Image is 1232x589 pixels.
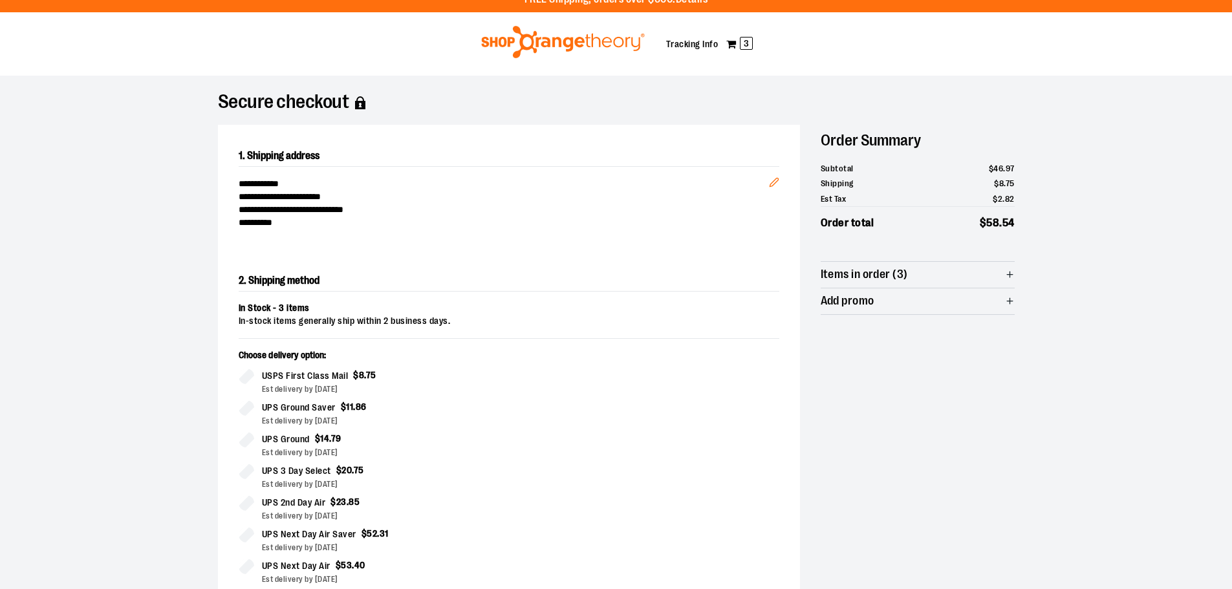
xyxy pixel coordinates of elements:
[239,400,254,416] input: UPS Ground Saver$11.86Est delivery by [DATE]
[239,270,779,292] h2: 2. Shipping method
[998,194,1003,204] span: 2
[1006,164,1015,173] span: 97
[999,178,1004,188] span: 8
[366,370,376,380] span: 75
[320,433,329,444] span: 14
[239,464,254,479] input: UPS 3 Day Select$20.75Est delivery by [DATE]
[341,402,347,412] span: $
[341,465,352,475] span: 20
[336,497,347,507] span: 23
[262,527,356,542] span: UPS Next Day Air Saver
[989,164,994,173] span: $
[262,559,330,573] span: UPS Next Day Air
[262,432,310,447] span: UPS Ground
[1002,194,1005,204] span: .
[331,433,341,444] span: 79
[315,433,321,444] span: $
[239,559,254,574] input: UPS Next Day Air$53.40Est delivery by [DATE]
[353,402,356,412] span: .
[666,39,719,49] a: Tracking Info
[239,315,779,328] div: In-stock items generally ship within 2 business days.
[821,268,908,281] span: Items in order (3)
[262,478,499,490] div: Est delivery by [DATE]
[353,370,359,380] span: $
[821,262,1015,288] button: Items in order (3)
[346,402,353,412] span: 11
[479,26,647,58] img: Shop Orangetheory
[364,370,366,380] span: .
[262,383,499,395] div: Est delivery by [DATE]
[239,527,254,542] input: UPS Next Day Air Saver$52.31Est delivery by [DATE]
[354,560,365,570] span: 40
[354,465,364,475] span: 75
[1004,178,1006,188] span: .
[993,194,998,204] span: $
[352,465,354,475] span: .
[821,288,1015,314] button: Add promo
[239,369,254,384] input: USPS First Class Mail$8.75Est delivery by [DATE]
[1002,217,1015,229] span: 54
[239,495,254,511] input: UPS 2nd Day Air$23.85Est delivery by [DATE]
[336,560,341,570] span: $
[377,528,380,539] span: .
[356,402,367,412] span: 86
[993,164,1003,173] span: 46
[262,447,499,458] div: Est delivery by [DATE]
[262,510,499,522] div: Est delivery by [DATE]
[239,432,254,447] input: UPS Ground$14.79Est delivery by [DATE]
[362,528,367,539] span: $
[821,193,847,206] span: Est Tax
[262,495,326,510] span: UPS 2nd Day Air
[759,156,790,202] button: Edit
[262,464,331,478] span: UPS 3 Day Select
[999,217,1002,229] span: .
[330,497,336,507] span: $
[359,370,365,380] span: 8
[1003,164,1006,173] span: .
[336,465,342,475] span: $
[986,217,999,229] span: 58
[262,573,499,585] div: Est delivery by [DATE]
[262,542,499,553] div: Est delivery by [DATE]
[740,37,753,50] span: 3
[239,145,779,167] h2: 1. Shipping address
[821,295,874,307] span: Add promo
[367,528,377,539] span: 52
[341,560,352,570] span: 53
[821,125,1015,156] h2: Order Summary
[821,162,854,175] span: Subtotal
[329,433,331,444] span: .
[380,528,389,539] span: 31
[352,560,354,570] span: .
[239,302,779,315] div: In Stock - 3 items
[218,96,1015,109] h1: Secure checkout
[1006,178,1015,188] span: 75
[262,369,349,383] span: USPS First Class Mail
[994,178,999,188] span: $
[349,497,360,507] span: 85
[347,497,349,507] span: .
[262,415,499,427] div: Est delivery by [DATE]
[1005,194,1015,204] span: 82
[239,349,499,369] p: Choose delivery option:
[821,215,874,231] span: Order total
[262,400,336,415] span: UPS Ground Saver
[980,217,987,229] span: $
[821,177,854,190] span: Shipping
